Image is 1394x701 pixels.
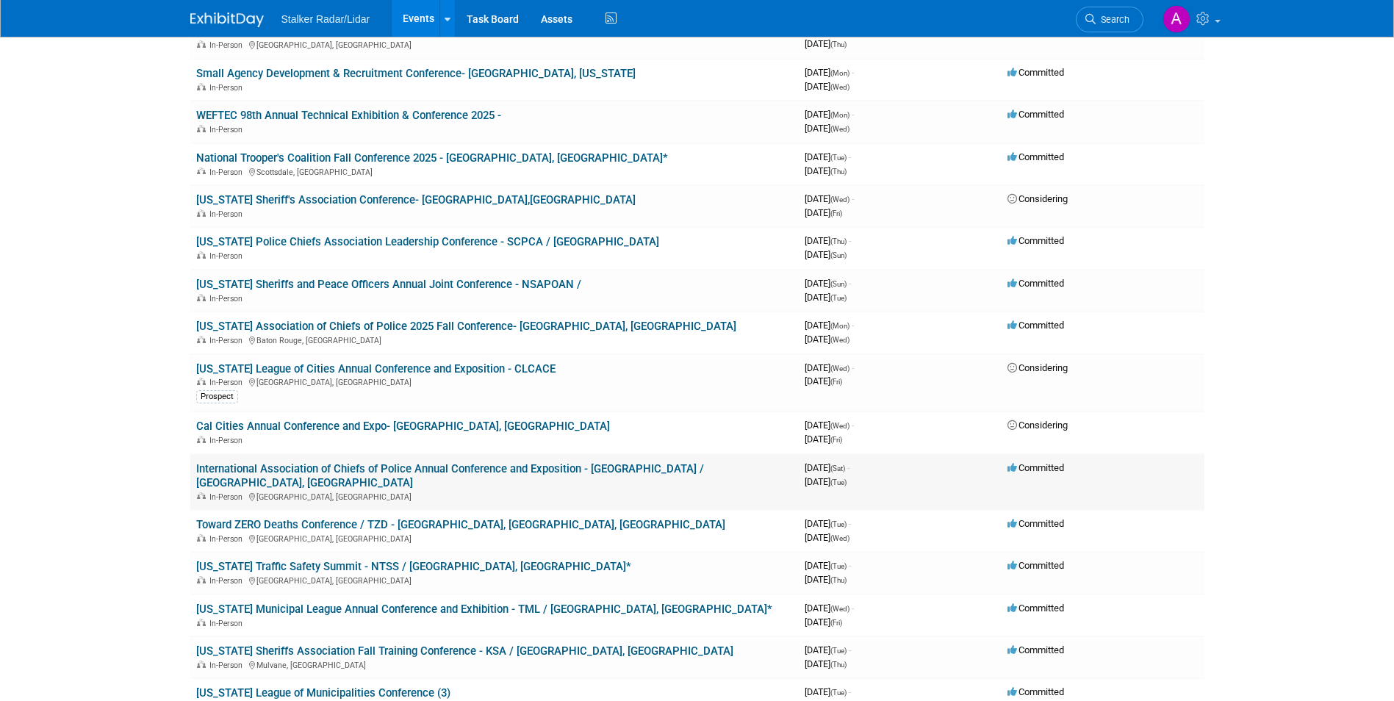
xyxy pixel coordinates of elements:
span: [DATE] [805,420,854,431]
a: [US_STATE] Municipal League Annual Conference and Exhibition - TML / [GEOGRAPHIC_DATA], [GEOGRAPH... [196,603,772,616]
img: In-Person Event [197,576,206,583]
img: In-Person Event [197,83,206,90]
span: [DATE] [805,38,847,49]
span: In-Person [209,576,247,586]
a: WEFTEC 98th Annual Technical Exhibition & Conference 2025 - [196,109,501,122]
a: Small Agency Development & Recruitment Conference- [GEOGRAPHIC_DATA], [US_STATE] [196,67,636,80]
span: (Fri) [830,378,842,386]
span: In-Person [209,436,247,445]
a: [US_STATE] Association of Chiefs of Police 2025 Fall Conference- [GEOGRAPHIC_DATA], [GEOGRAPHIC_D... [196,320,736,333]
span: In-Person [209,336,247,345]
img: In-Person Event [197,294,206,301]
span: Stalker Radar/Lidar [281,13,370,25]
span: (Thu) [830,576,847,584]
span: [DATE] [805,278,851,289]
span: (Tue) [830,520,847,528]
span: (Fri) [830,209,842,218]
span: [DATE] [805,462,849,473]
span: [DATE] [805,603,854,614]
span: Committed [1007,462,1064,473]
img: In-Person Event [197,251,206,259]
span: (Tue) [830,294,847,302]
span: - [852,109,854,120]
img: In-Person Event [197,209,206,217]
span: - [852,420,854,431]
span: Considering [1007,420,1068,431]
span: - [849,235,851,246]
img: In-Person Event [197,336,206,343]
span: (Wed) [830,605,849,613]
span: [DATE] [805,320,854,331]
span: (Tue) [830,647,847,655]
span: - [849,644,851,655]
a: [US_STATE] Sheriff's Association Conference- [GEOGRAPHIC_DATA],[GEOGRAPHIC_DATA] [196,193,636,206]
span: [DATE] [805,434,842,445]
span: - [849,560,851,571]
div: [GEOGRAPHIC_DATA], [GEOGRAPHIC_DATA] [196,38,793,50]
div: [GEOGRAPHIC_DATA], [GEOGRAPHIC_DATA] [196,532,793,544]
span: (Thu) [830,237,847,245]
span: In-Person [209,40,247,50]
a: [US_STATE] Sheriffs Association Fall Training Conference - KSA / [GEOGRAPHIC_DATA], [GEOGRAPHIC_D... [196,644,733,658]
img: In-Person Event [197,40,206,48]
span: In-Person [209,534,247,544]
a: Search [1076,7,1143,32]
img: In-Person Event [197,378,206,385]
a: [US_STATE] League of Municipalities Conference (3) [196,686,450,700]
span: [DATE] [805,123,849,134]
a: [US_STATE] Sheriffs and Peace Officers Annual Joint Conference - NSAPOAN / [196,278,581,291]
span: - [852,603,854,614]
span: [DATE] [805,686,851,697]
span: (Wed) [830,336,849,344]
div: Prospect [196,390,238,403]
span: [DATE] [805,67,854,78]
span: - [852,320,854,331]
span: (Wed) [830,364,849,373]
span: (Wed) [830,83,849,91]
img: In-Person Event [197,619,206,626]
span: (Sun) [830,251,847,259]
span: [DATE] [805,560,851,571]
span: In-Person [209,251,247,261]
span: - [852,193,854,204]
span: Committed [1007,518,1064,529]
span: Committed [1007,686,1064,697]
span: (Thu) [830,661,847,669]
span: Committed [1007,560,1064,571]
a: National Trooper's Coalition Fall Conference 2025 - [GEOGRAPHIC_DATA], [GEOGRAPHIC_DATA]* [196,151,668,165]
span: - [847,462,849,473]
span: Committed [1007,320,1064,331]
a: [US_STATE] League of Cities Annual Conference and Exposition - CLCACE [196,362,556,375]
img: In-Person Event [197,534,206,542]
div: Scottsdale, [GEOGRAPHIC_DATA] [196,165,793,177]
span: [DATE] [805,334,849,345]
span: [DATE] [805,249,847,260]
span: [DATE] [805,476,847,487]
span: Committed [1007,67,1064,78]
div: [GEOGRAPHIC_DATA], [GEOGRAPHIC_DATA] [196,375,793,387]
span: In-Person [209,661,247,670]
span: [DATE] [805,362,854,373]
img: ExhibitDay [190,12,264,27]
span: [DATE] [805,518,851,529]
div: [GEOGRAPHIC_DATA], [GEOGRAPHIC_DATA] [196,490,793,502]
img: In-Person Event [197,125,206,132]
span: In-Person [209,492,247,502]
span: Considering [1007,362,1068,373]
span: (Tue) [830,562,847,570]
span: [DATE] [805,151,851,162]
span: - [849,278,851,289]
span: - [849,686,851,697]
span: - [852,67,854,78]
img: Anand Bellary [1163,5,1190,33]
span: (Thu) [830,40,847,48]
span: (Fri) [830,436,842,444]
span: Search [1096,14,1129,25]
span: In-Person [209,168,247,177]
div: Mulvane, [GEOGRAPHIC_DATA] [196,658,793,670]
span: - [849,151,851,162]
span: [DATE] [805,207,842,218]
span: (Mon) [830,322,849,330]
span: [DATE] [805,109,854,120]
span: (Mon) [830,111,849,119]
